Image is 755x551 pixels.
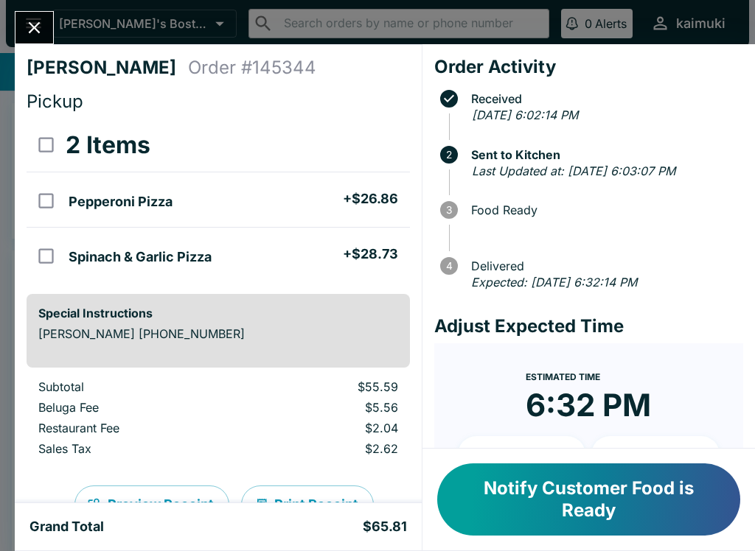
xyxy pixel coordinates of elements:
p: Restaurant Fee [38,421,229,435]
h3: 2 Items [66,130,150,160]
span: Sent to Kitchen [464,148,743,161]
button: + 10 [458,436,586,473]
p: Beluga Fee [38,400,229,415]
h5: Grand Total [29,518,104,536]
h5: + $26.86 [343,190,398,208]
h4: Order Activity [434,56,743,78]
button: Notify Customer Food is Ready [437,463,740,536]
h6: Special Instructions [38,306,398,320]
h4: [PERSON_NAME] [27,57,188,79]
span: Estimated Time [526,371,600,382]
text: 3 [446,204,452,216]
h5: $65.81 [363,518,407,536]
time: 6:32 PM [526,386,651,424]
p: $2.04 [253,421,397,435]
em: Last Updated at: [DATE] 6:03:07 PM [472,164,675,178]
text: 4 [445,260,452,272]
p: $2.62 [253,441,397,456]
p: Sales Tax [38,441,229,456]
table: orders table [27,379,410,462]
em: [DATE] 6:02:14 PM [472,108,578,122]
p: $5.56 [253,400,397,415]
p: $55.59 [253,379,397,394]
span: Pickup [27,91,83,112]
button: Print Receipt [241,485,374,524]
em: Expected: [DATE] 6:32:14 PM [471,275,637,289]
h4: Adjust Expected Time [434,315,743,337]
p: Subtotal [38,379,229,394]
text: 2 [446,149,452,161]
p: [PERSON_NAME] [PHONE_NUMBER] [38,326,398,341]
span: Delivered [464,259,743,273]
h5: Pepperoni Pizza [69,193,173,211]
h5: Spinach & Garlic Pizza [69,248,212,266]
button: Preview Receipt [74,485,229,524]
button: Close [15,12,53,43]
button: + 20 [591,436,720,473]
h5: + $28.73 [343,245,398,263]
table: orders table [27,119,410,282]
span: Received [464,92,743,105]
h4: Order # 145344 [188,57,316,79]
span: Food Ready [464,203,743,217]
